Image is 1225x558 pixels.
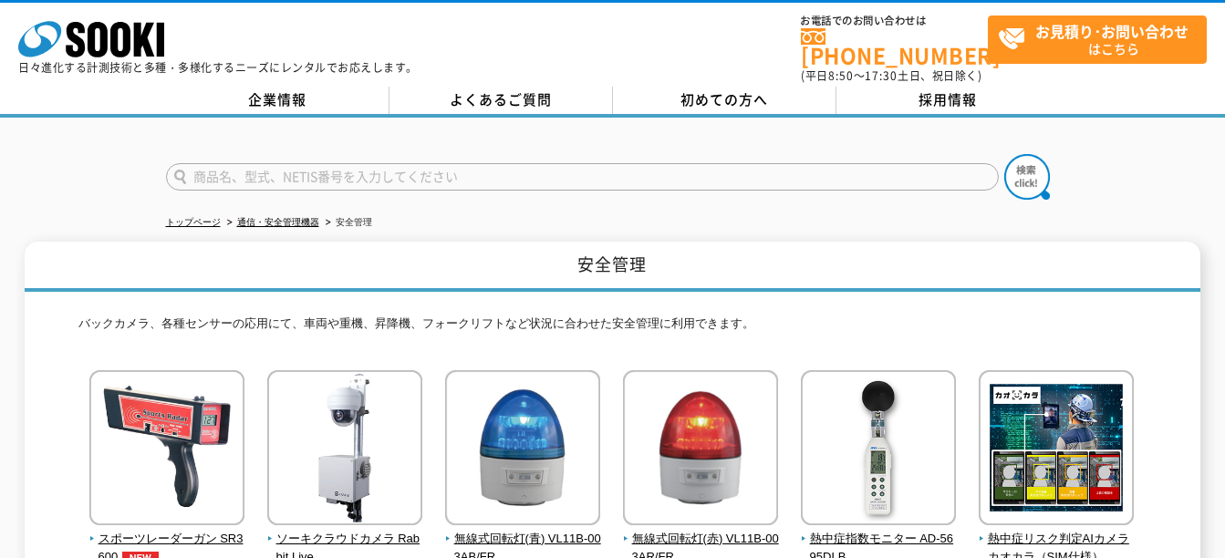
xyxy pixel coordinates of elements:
img: スポーツレーダーガン SR3600 [89,370,244,530]
input: 商品名、型式、NETIS番号を入力してください [166,163,999,191]
img: btn_search.png [1004,154,1050,200]
img: 無線式回転灯(青) VL11B-003AB/FR [445,370,600,530]
span: 初めての方へ [680,89,768,109]
img: 熱中症指数モニター AD-5695DLB [801,370,956,530]
a: 採用情報 [836,87,1060,114]
a: 企業情報 [166,87,389,114]
img: 熱中症リスク判定AIカメラ カオカラ（SIM仕様） [979,370,1134,530]
span: お電話でのお問い合わせは [801,15,988,26]
a: トップページ [166,217,221,227]
li: 安全管理 [322,213,372,232]
a: よくあるご質問 [389,87,613,114]
h1: 安全管理 [25,242,1200,292]
span: はこちら [998,16,1206,62]
p: 日々進化する計測技術と多種・多様化するニーズにレンタルでお応えします。 [18,62,418,73]
img: ソーキクラウドカメラ Rabbit Live [267,370,422,530]
a: お見積り･お問い合わせはこちら [988,15,1207,64]
strong: お見積り･お問い合わせ [1035,20,1189,42]
img: 無線式回転灯(赤) VL11B-003AR/FR [623,370,778,530]
span: 17:30 [865,67,898,84]
p: バックカメラ、各種センサーの応用にて、車両や重機、昇降機、フォークリフトなど状況に合わせた安全管理に利用できます。 [78,315,1146,343]
a: 通信・安全管理機器 [237,217,319,227]
a: 初めての方へ [613,87,836,114]
a: [PHONE_NUMBER] [801,28,988,66]
span: 8:50 [828,67,854,84]
span: (平日 ～ 土日、祝日除く) [801,67,981,84]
